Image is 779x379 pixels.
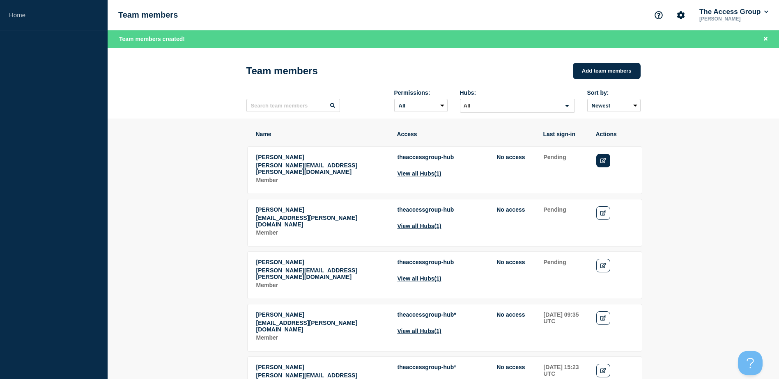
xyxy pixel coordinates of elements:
p: Name: Martin Grogan [256,259,388,265]
td: Actions: Edit [596,153,634,185]
p: Role: Member [256,282,388,288]
li: Access to Hub theaccessgroup-hub with role No access [398,259,525,265]
a: Edit [596,259,611,272]
a: Edit [596,206,611,220]
input: Search team members [246,99,340,112]
div: Hubs: [460,89,575,96]
span: Team members created! [119,36,185,42]
button: The Access Group [698,8,770,16]
button: View all Hubs(1) [398,170,441,177]
span: [PERSON_NAME] [256,154,304,160]
li: Access to Hub theaccessgroup-hub with role No access [398,311,525,318]
button: Account settings [672,7,689,24]
td: Actions: Edit [596,258,634,290]
span: theaccessgroup-hub [398,154,454,160]
div: Search for option [460,99,575,113]
p: Name: Ruairi Ryan [256,206,388,213]
button: View all Hubs(1) [398,223,441,229]
button: Close banner [761,34,771,44]
span: [PERSON_NAME] [256,311,304,318]
h1: Team members [246,65,318,77]
li: Access to Hub theaccessgroup-hub with role No access [398,364,525,370]
p: Role: Member [256,177,388,183]
p: Role: Member [256,229,388,236]
div: Sort by: [587,89,641,96]
a: Edit [596,311,611,325]
td: Actions: Edit [596,311,634,343]
td: Last sign-in: Pending [543,258,588,290]
span: No access [496,206,525,213]
iframe: Help Scout Beacon - Open [738,351,763,375]
div: Permissions: [394,89,448,96]
span: theaccessgroup-hub [398,311,461,318]
select: Permissions: [394,99,448,112]
span: (1) [434,328,441,334]
span: [PERSON_NAME] [256,259,304,265]
button: View all Hubs(1) [398,275,441,282]
p: Email: steve.collins@theaccessgroup.com [256,162,388,175]
button: View all Hubs(1) [398,328,441,334]
p: Role: Member [256,334,388,341]
span: No access [496,364,525,370]
span: No access [496,154,525,160]
select: Sort by [587,99,641,112]
span: (1) [434,170,441,177]
th: Name [255,130,388,138]
button: Add team members [573,63,641,79]
li: Access to Hub theaccessgroup-hub with role No access [398,154,525,160]
th: Access [397,130,535,138]
td: Actions: Edit [596,206,634,238]
td: Last sign-in: Pending [543,206,588,238]
p: Name: Michelle Normoyle [256,364,388,370]
p: Email: ruairi.ryan@theaccessgroup.com [256,215,388,228]
p: Email: oscar.nguyen@theaccessgroup.com [256,320,388,333]
span: (1) [434,275,441,282]
td: Last sign-in: Pending [543,153,588,185]
span: theaccessgroup-hub [398,364,461,370]
span: [PERSON_NAME] [256,364,304,370]
a: Edit [596,154,611,167]
th: Last sign-in [543,130,587,138]
span: No access [496,259,525,265]
a: Edit [596,364,611,377]
span: No access [496,311,525,318]
p: Name: Steve Collins [256,154,388,160]
th: Actions [595,130,633,138]
span: (1) [434,223,441,229]
button: Support [650,7,667,24]
p: Email: martin.grogan@theaccessgroup.com [256,267,388,280]
li: Access to Hub theaccessgroup-hub with role No access [398,206,525,213]
span: theaccessgroup-hub [398,206,454,213]
span: theaccessgroup-hub [398,259,454,265]
input: Search for option [461,101,560,111]
span: [PERSON_NAME] [256,206,304,213]
p: Name: Oscar Nguyen [256,311,388,318]
td: Last sign-in: 2025-10-02 09:35 UTC [543,311,588,343]
h1: Team members [118,10,178,20]
p: [PERSON_NAME] [698,16,770,22]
